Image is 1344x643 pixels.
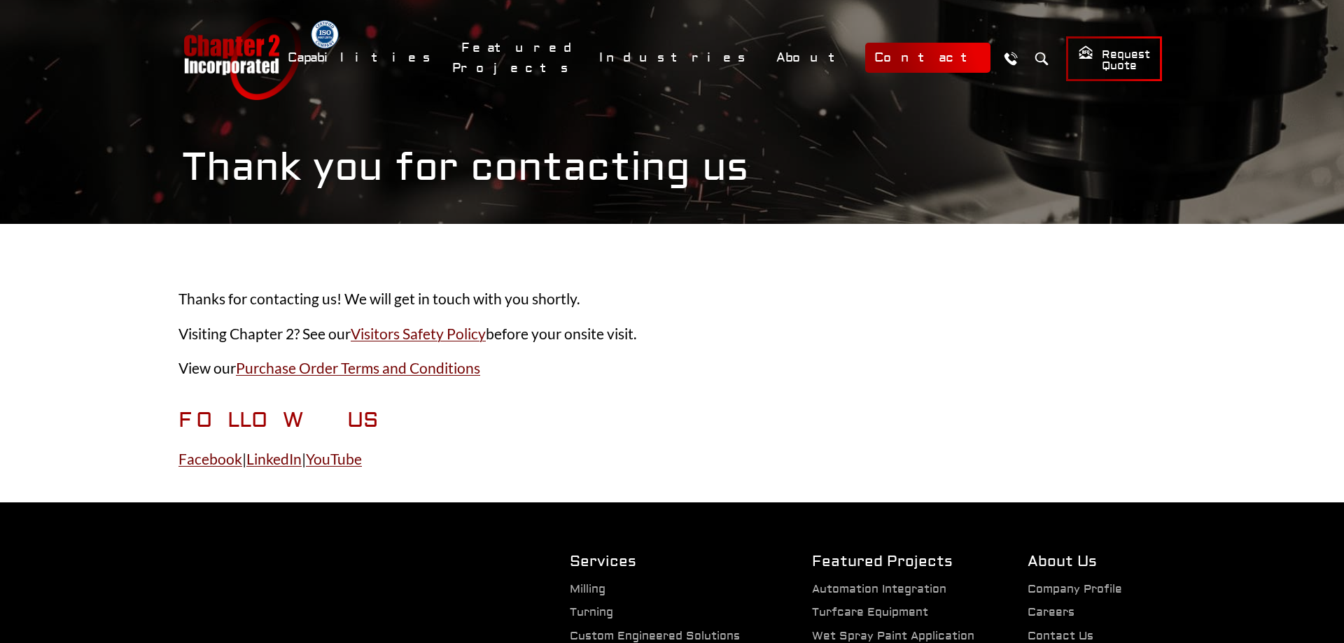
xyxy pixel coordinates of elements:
[570,629,740,643] a: Custom Engineered Solutions
[178,322,1165,346] p: Visiting Chapter 2? See our before your onsite visit.
[767,43,858,73] a: About
[812,582,946,596] a: Automation Integration
[1066,36,1162,81] a: Request Quote
[812,605,928,619] a: Turfcare Equipment
[279,43,445,73] a: Capabilities
[178,408,1165,433] h3: FOLLOW US
[246,450,302,467] a: LinkedIn
[570,582,605,596] a: Milling
[452,33,583,83] a: Featured Projects
[1028,605,1074,619] a: Careers
[1028,629,1093,643] a: Contact Us
[865,43,990,73] a: Contact
[351,325,486,342] a: Visitors Safety Policy
[997,45,1023,71] a: Call Us
[178,447,1165,471] p: | |
[570,605,613,619] a: Turning
[812,551,974,572] h2: Featured Projects
[182,17,301,100] a: Chapter 2 Incorporated
[178,450,242,467] a: Facebook
[1028,582,1122,596] a: Company Profile
[1028,45,1054,71] button: Search
[1078,45,1150,73] span: Request Quote
[236,359,480,376] a: Purchase Order Terms and Conditions
[1028,551,1162,572] h2: About Us
[178,356,1165,380] p: View our
[570,551,758,572] h2: Services
[812,629,974,643] a: Wet Spray Paint Application
[178,287,1165,311] p: Thanks for contacting us! We will get in touch with you shortly.
[306,450,362,467] a: YouTube
[182,144,1162,191] h1: Thank you for contacting us
[590,43,760,73] a: Industries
